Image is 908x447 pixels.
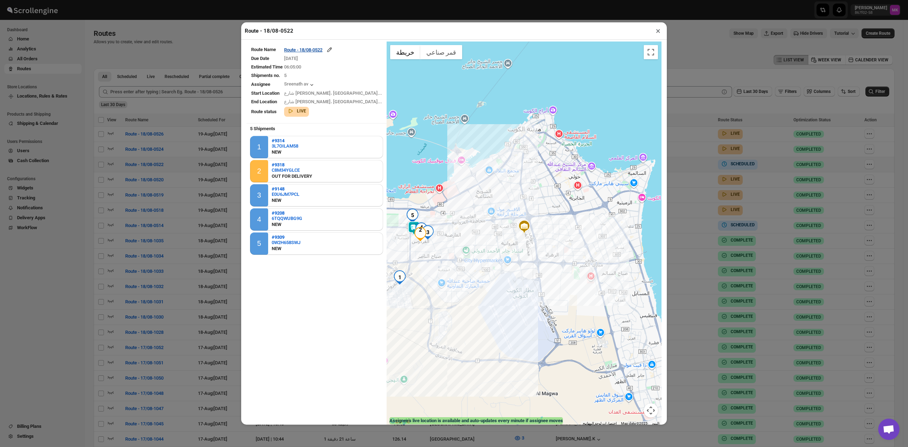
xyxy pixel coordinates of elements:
b: LIVE [297,109,306,114]
span: Due Date [251,56,269,61]
button: LIVE [287,107,306,115]
button: × [653,26,663,36]
div: 4 [414,222,428,237]
span: 06:05:00 [284,64,301,70]
span: [DATE] [284,56,298,61]
span: Shipments no. [251,73,280,78]
a: ‏فتح هذه المنطقة في "خرائط Google" (يؤدي ذلك إلى فتح نافذة جديدة) [388,417,412,426]
button: #9208 [272,210,302,216]
div: OUT FOR DELIVERY [272,173,312,180]
button: عناصر التحكّم بطريقة عرض الخريطة [644,403,658,418]
span: Assignee [251,82,270,87]
button: 3L7OILAM58 [272,143,298,149]
b: #9309 [272,234,284,240]
button: عرض صور القمر الصناعي [420,45,462,59]
div: NEW [272,221,302,228]
button: C8M34YGLCE [272,167,312,173]
div: 1 [257,143,261,151]
div: 2 [413,227,427,241]
b: #9208 [272,210,284,216]
button: #9148 [272,186,299,192]
b: #9148 [272,186,284,192]
span: Route status [251,109,277,114]
button: تبديل إلى العرض ملء الشاشة [644,45,658,59]
button: 0W2H658SWJ [272,240,300,245]
a: البنود [652,421,659,425]
div: 3 [421,225,435,239]
img: Google [388,417,412,426]
h2: Route - 18/08-0522 [245,27,293,34]
span: 5 [284,73,287,78]
div: 2 [257,167,261,175]
div: شارع [PERSON_NAME]، [GEOGRAPHIC_DATA]... [284,98,382,105]
button: #9318 [272,162,312,167]
b: 5 Shipments [247,122,279,135]
button: #9314 [272,138,298,143]
div: 5 [257,239,261,248]
div: 4 [257,215,261,223]
a: دردشة مفتوحة [878,419,899,440]
span: Map data ©2025 [621,421,648,425]
span: Estimated Time [251,64,283,70]
span: End Location [251,99,277,104]
button: 6TQQWUBG9G [272,216,302,221]
button: #9309 [272,234,300,240]
div: 3 [257,191,261,199]
div: NEW [272,149,298,156]
b: #9318 [272,162,284,167]
div: NEW [272,197,299,204]
button: Sreenath av [284,81,315,88]
button: E0U6JM7PCL [272,192,299,197]
label: Assignee's live location is available and auto-updates every minute if assignee moves [389,417,563,424]
span: Start Location [251,90,279,96]
button: عرض خريطة الشارع [390,45,420,59]
div: 1 [393,270,407,285]
div: NEW [272,245,300,252]
span: Route Name [251,47,276,52]
button: Route - 18/08-0522 [284,46,333,53]
div: شارع [PERSON_NAME]، [GEOGRAPHIC_DATA]... [284,90,382,97]
b: #9314 [272,138,284,143]
button: اختصارات لوحة المفاتيح [583,421,617,426]
div: 5 [405,209,420,223]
